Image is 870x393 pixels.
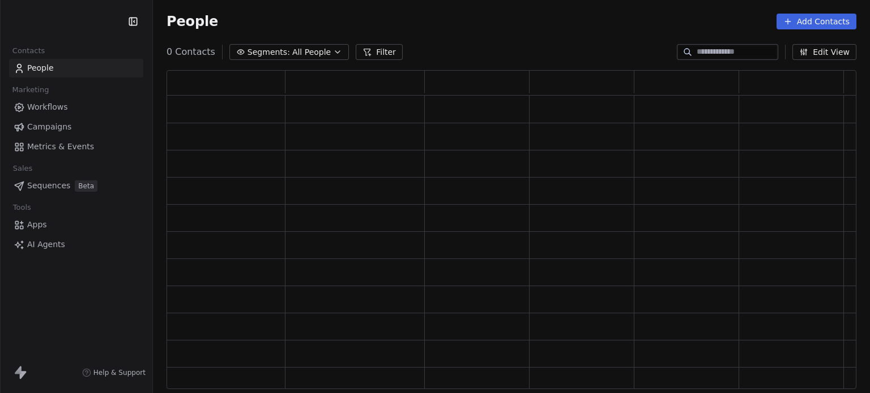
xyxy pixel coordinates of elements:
[27,62,54,74] span: People
[82,368,146,377] a: Help & Support
[8,199,36,216] span: Tools
[9,59,143,77] a: People
[8,160,37,177] span: Sales
[9,98,143,116] a: Workflows
[292,46,331,58] span: All People
[9,176,143,195] a: SequencesBeta
[27,239,65,251] span: AI Agents
[27,141,94,153] span: Metrics & Events
[27,121,71,133] span: Campaigns
[9,235,143,254] a: AI Agents
[777,14,856,29] button: Add Contacts
[27,180,70,192] span: Sequences
[248,46,290,58] span: Segments:
[75,180,97,192] span: Beta
[9,137,143,156] a: Metrics & Events
[9,215,143,234] a: Apps
[93,368,146,377] span: Help & Support
[167,13,218,30] span: People
[792,44,856,60] button: Edit View
[27,219,47,231] span: Apps
[7,42,50,59] span: Contacts
[9,118,143,136] a: Campaigns
[7,81,54,98] span: Marketing
[27,101,68,113] span: Workflows
[356,44,403,60] button: Filter
[167,45,215,59] span: 0 Contacts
